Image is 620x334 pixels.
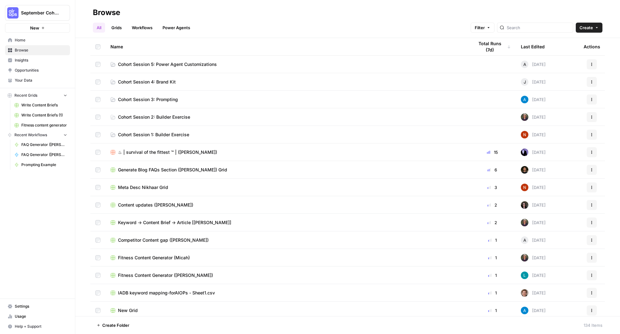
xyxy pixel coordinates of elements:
div: 1 [474,255,511,261]
div: [DATE] [521,254,546,261]
div: [DATE] [521,272,546,279]
a: IADB keyword mapping-forAIOPs - Sheet1.csv [110,290,464,296]
div: Browse [93,8,120,18]
div: [DATE] [521,96,546,103]
a: FAQ Generator ([PERSON_NAME]) [12,140,70,150]
img: prdtoxkaflvh0v91efe6wt880b6h [521,254,528,261]
span: Prompting Example [21,162,67,168]
button: Recent Workflows [5,130,70,140]
span: FAQ Generator ([PERSON_NAME]) [21,142,67,148]
span: Your Data [15,78,67,83]
span: Home [15,37,67,43]
img: 894gttvz9wke5ep6j4bcvijddnxm [521,289,528,297]
img: fvupjppv8b9nt3h87yhfikz8g0rq [521,201,528,209]
a: Workflows [128,23,156,33]
a: Cohort Session 1: Builder Exercise [110,132,464,138]
div: Last Edited [521,38,545,55]
div: [DATE] [521,184,546,191]
a: Browse [5,45,70,55]
div: [DATE] [521,201,546,209]
a: Insights [5,55,70,65]
div: 6 [474,167,511,173]
img: k0a6gqpjs5gv5ayba30r5s721kqg [521,272,528,279]
button: Filter [471,23,494,33]
span: Recent Grids [14,93,37,98]
div: 1 [474,272,511,278]
img: prdtoxkaflvh0v91efe6wt880b6h [521,219,528,226]
span: Generate Blog FAQs Section ([PERSON_NAME]) Grid [118,167,227,173]
div: [DATE] [521,131,546,138]
a: All [93,23,105,33]
div: [DATE] [521,236,546,244]
a: Content updates ([PERSON_NAME]) [110,202,464,208]
button: Create Folder [93,320,133,330]
button: Workspace: September Cohort [5,5,70,21]
a: Prompting Example [12,160,70,170]
a: ♨︎ | survival of the fittest ™ | ([PERSON_NAME]) [110,149,464,155]
span: Fitness Content Generator (Micah) [118,255,190,261]
div: [DATE] [521,307,546,314]
img: o3cqybgnmipr355j8nz4zpq1mc6x [521,96,528,103]
a: Keyword -> Content Brief -> Article [[PERSON_NAME]] [110,219,464,226]
button: New [5,23,70,33]
a: Opportunities [5,65,70,75]
div: 2 [474,202,511,208]
a: Usage [5,311,70,321]
span: Competitor Content gap ([PERSON_NAME]) [118,237,209,243]
span: IADB keyword mapping-forAIOPs - Sheet1.csv [118,290,215,296]
a: FAQ Generator ([PERSON_NAME]) [12,150,70,160]
span: Cohort Session 2: Builder Exercise [118,114,190,120]
a: Cohort Session 2: Builder Exercise [110,114,464,120]
a: Cohort Session 3: Prompting [110,96,464,103]
span: Cohort Session 3: Prompting [118,96,178,103]
img: 4fp16ll1l9r167b2opck15oawpi4 [521,131,528,138]
span: Meta Desc Nikhaar Grid [118,184,168,191]
span: Create Folder [102,322,129,328]
span: FAQ Generator ([PERSON_NAME]) [21,152,67,158]
div: [DATE] [521,61,546,68]
span: Cohort Session 1: Builder Exercise [118,132,189,138]
span: Cohort Session 5: Power Agent Customizations [118,61,217,67]
div: 134 Items [584,322,602,328]
a: Meta Desc Nikhaar Grid [110,184,464,191]
span: Create [580,24,593,31]
span: Write Content Briefs (1) [21,112,67,118]
div: [DATE] [521,113,546,121]
img: yb40j7jvyap6bv8k3d2kukw6raee [521,166,528,174]
img: September Cohort Logo [7,7,19,19]
span: Write Content Briefs [21,102,67,108]
span: ♨︎ | survival of the fittest ™ | ([PERSON_NAME]) [118,149,217,155]
span: September Cohort [21,10,59,16]
a: Your Data [5,75,70,85]
span: J [524,79,526,85]
div: 15 [474,149,511,155]
a: Cohort Session 5: Power Agent Customizations [110,61,464,67]
div: [DATE] [521,166,546,174]
span: Recent Workflows [14,132,47,138]
span: Fitness Content Generator ([PERSON_NAME]) [118,272,213,278]
a: Competitor Content gap ([PERSON_NAME]) [110,237,464,243]
span: Help + Support [15,324,67,329]
a: Cohort Session 4: Brand Kit [110,79,464,85]
span: A [523,61,526,67]
a: Write Content Briefs (1) [12,110,70,120]
div: 3 [474,184,511,191]
img: o3cqybgnmipr355j8nz4zpq1mc6x [521,307,528,314]
span: New Grid [118,307,138,314]
span: Browse [15,47,67,53]
a: Settings [5,301,70,311]
div: Actions [584,38,600,55]
div: 1 [474,237,511,243]
button: Create [576,23,602,33]
div: 1 [474,290,511,296]
button: Help + Support [5,321,70,331]
a: Power Agents [159,23,194,33]
span: Insights [15,57,67,63]
input: Search [507,24,570,31]
span: Fitness content generator [21,122,67,128]
span: Keyword -> Content Brief -> Article [[PERSON_NAME]] [118,219,231,226]
img: prdtoxkaflvh0v91efe6wt880b6h [521,113,528,121]
a: Generate Blog FAQs Section ([PERSON_NAME]) Grid [110,167,464,173]
img: gx5re2im8333ev5sz1r7isrbl6e6 [521,148,528,156]
div: Total Runs (7d) [474,38,511,55]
